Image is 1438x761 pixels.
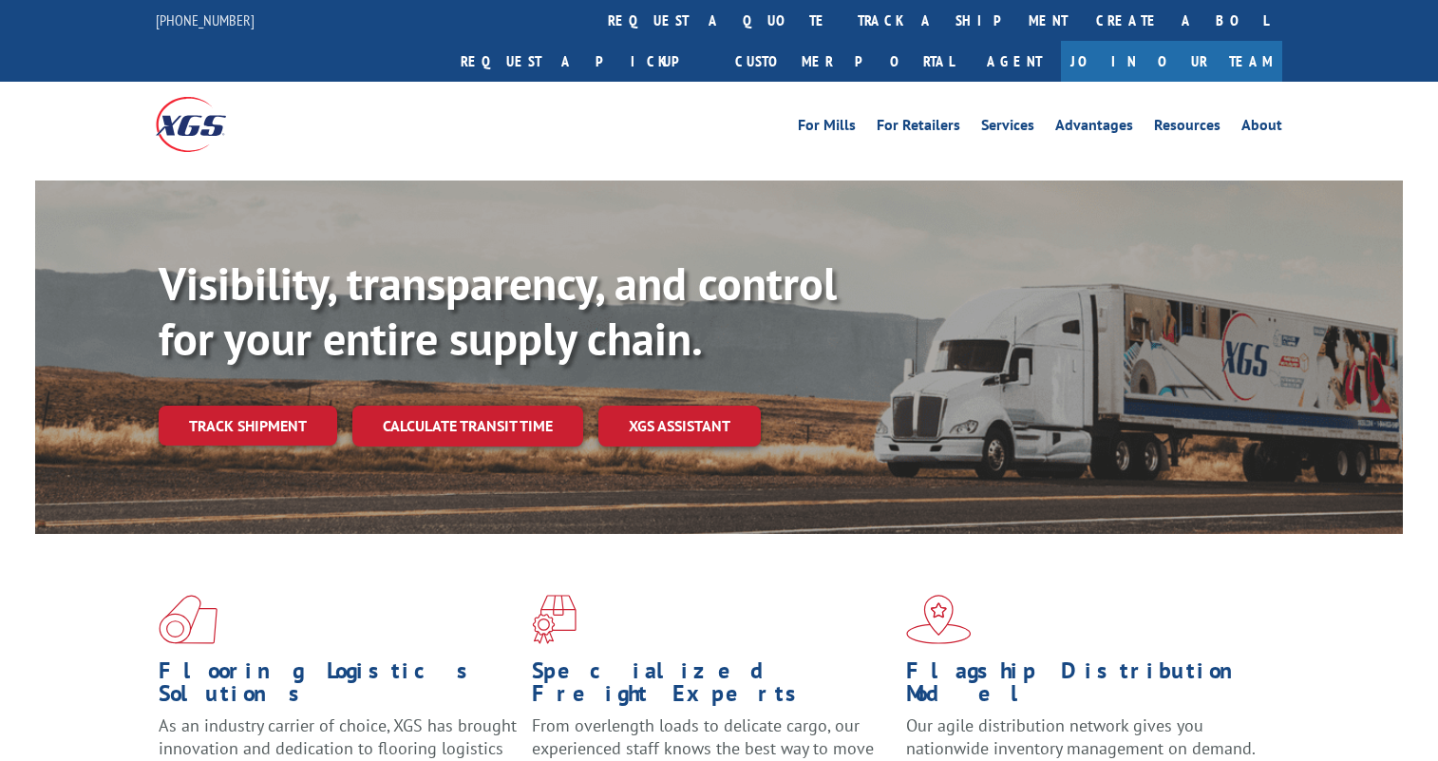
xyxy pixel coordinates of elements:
img: xgs-icon-total-supply-chain-intelligence-red [159,595,218,644]
img: xgs-icon-flagship-distribution-model-red [906,595,972,644]
a: Track shipment [159,406,337,446]
a: [PHONE_NUMBER] [156,10,255,29]
a: Services [981,118,1034,139]
h1: Specialized Freight Experts [532,659,891,714]
b: Visibility, transparency, and control for your entire supply chain. [159,254,837,368]
h1: Flagship Distribution Model [906,659,1265,714]
a: Customer Portal [721,41,968,82]
h1: Flooring Logistics Solutions [159,659,518,714]
a: Advantages [1055,118,1133,139]
a: Request a pickup [446,41,721,82]
a: About [1241,118,1282,139]
a: Resources [1154,118,1220,139]
span: Our agile distribution network gives you nationwide inventory management on demand. [906,714,1256,759]
img: xgs-icon-focused-on-flooring-red [532,595,577,644]
a: Join Our Team [1061,41,1282,82]
a: For Retailers [877,118,960,139]
a: XGS ASSISTANT [598,406,761,447]
a: Agent [968,41,1061,82]
a: For Mills [798,118,856,139]
a: Calculate transit time [352,406,583,447]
